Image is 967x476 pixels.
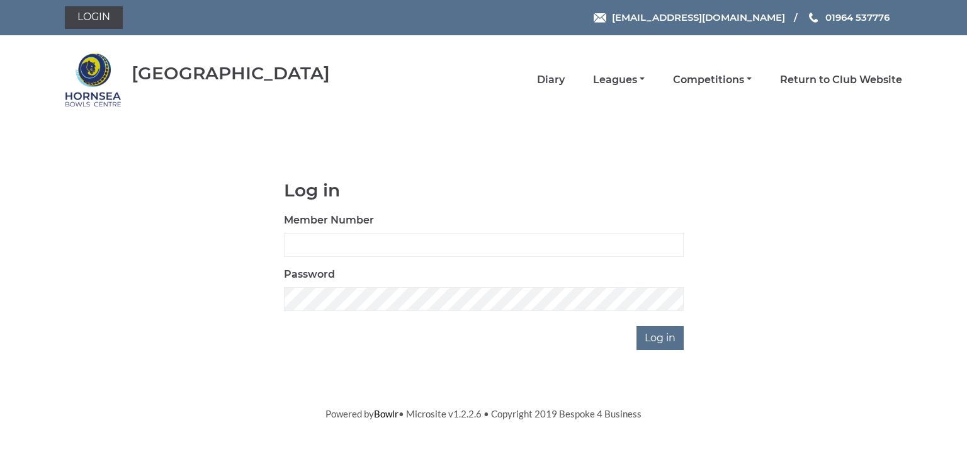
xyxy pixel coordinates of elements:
span: [EMAIL_ADDRESS][DOMAIN_NAME] [612,11,785,23]
img: Phone us [809,13,818,23]
img: Hornsea Bowls Centre [65,52,122,108]
a: Bowlr [374,408,399,419]
label: Password [284,267,335,282]
h1: Log in [284,181,684,200]
label: Member Number [284,213,374,228]
a: Diary [537,73,565,87]
a: Login [65,6,123,29]
a: Email [EMAIL_ADDRESS][DOMAIN_NAME] [594,10,785,25]
a: Phone us 01964 537776 [807,10,890,25]
input: Log in [636,326,684,350]
a: Competitions [673,73,752,87]
span: 01964 537776 [825,11,890,23]
a: Leagues [593,73,645,87]
a: Return to Club Website [780,73,902,87]
img: Email [594,13,606,23]
span: Powered by • Microsite v1.2.2.6 • Copyright 2019 Bespoke 4 Business [325,408,642,419]
div: [GEOGRAPHIC_DATA] [132,64,330,83]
